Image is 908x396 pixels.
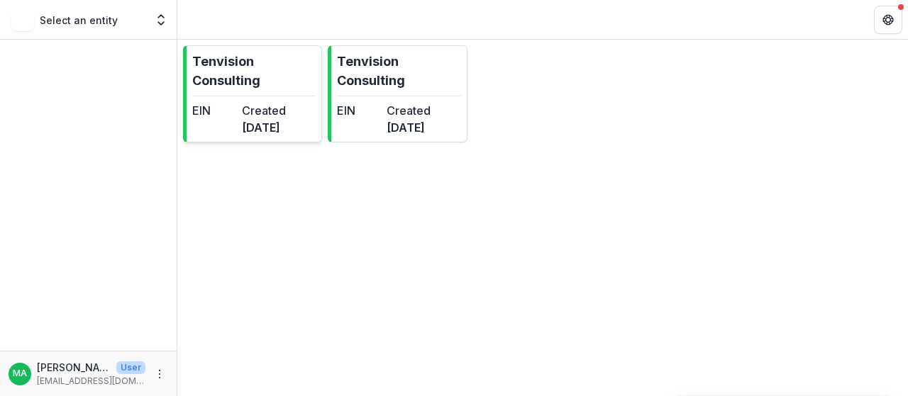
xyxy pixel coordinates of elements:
[37,375,145,387] p: [EMAIL_ADDRESS][DOMAIN_NAME]
[40,13,118,28] p: Select an entity
[183,45,322,142] a: Tenvision ConsultingEINCreated[DATE]
[387,119,431,136] dd: [DATE]
[151,366,168,383] button: More
[242,119,286,136] dd: [DATE]
[151,6,171,34] button: Open entity switcher
[192,52,316,90] p: Tenvision Consulting
[387,102,431,119] dt: Created
[328,45,467,142] a: Tenvision ConsultingEINCreated[DATE]
[874,6,902,34] button: Get Help
[11,9,34,31] img: Select an entity
[242,102,286,119] dt: Created
[337,52,460,90] p: Tenvision Consulting
[13,369,27,378] div: Mohd Faizal Bin Ayob
[37,360,111,375] p: [PERSON_NAME]
[337,102,381,119] dt: EIN
[116,361,145,374] p: User
[192,102,236,119] dt: EIN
